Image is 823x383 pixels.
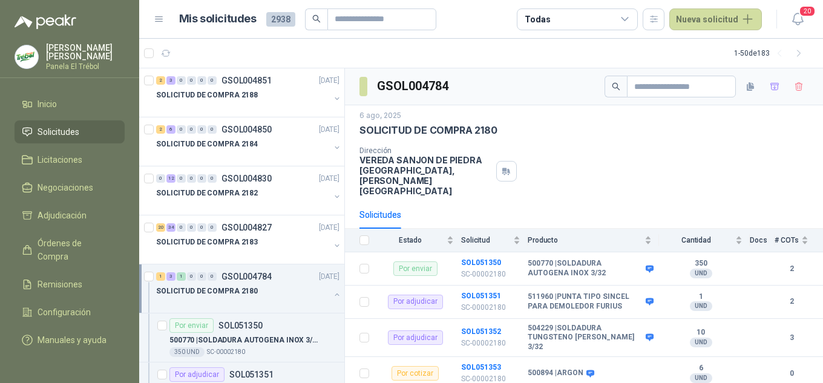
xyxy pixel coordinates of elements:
[156,171,342,210] a: 0 12 0 0 0 0 GSOL004830[DATE] SOLICITUD DE COMPRA 2182
[156,73,342,112] a: 2 3 0 0 0 0 GSOL004851[DATE] SOLICITUD DE COMPRA 2188
[38,181,93,194] span: Negociaciones
[15,301,125,324] a: Configuración
[319,173,339,185] p: [DATE]
[187,125,196,134] div: 0
[38,278,82,291] span: Remisiones
[208,125,217,134] div: 0
[187,174,196,183] div: 0
[208,223,217,232] div: 0
[177,125,186,134] div: 0
[15,329,125,352] a: Manuales y ayuda
[775,368,808,379] b: 0
[359,155,491,196] p: VEREDA SANJON DE PIEDRA [GEOGRAPHIC_DATA] , [PERSON_NAME][GEOGRAPHIC_DATA]
[377,77,450,96] h3: GSOL004784
[787,8,808,30] button: 20
[187,223,196,232] div: 0
[156,139,258,150] p: SOLICITUD DE COMPRA 2184
[15,273,125,296] a: Remisiones
[266,12,295,27] span: 2938
[156,286,258,297] p: SOLICITUD DE COMPRA 2180
[775,236,799,244] span: # COTs
[690,373,712,383] div: UND
[177,223,186,232] div: 0
[359,146,491,155] p: Dirección
[461,363,501,372] a: SOL051353
[528,259,643,278] b: 500770 | SOLDADURA AUTOGENA INOX 3/32
[139,313,344,362] a: Por enviarSOL051350500770 |SOLDADURA AUTOGENA INOX 3/32350 UNDSC-00002180
[750,229,775,252] th: Docs
[659,364,743,373] b: 6
[461,258,501,267] a: SOL051350
[388,330,443,345] div: Por adjudicar
[734,44,808,63] div: 1 - 50 de 183
[669,8,762,30] button: Nueva solicitud
[187,272,196,281] div: 0
[197,174,206,183] div: 0
[169,347,205,357] div: 350 UND
[15,148,125,171] a: Licitaciones
[166,174,175,183] div: 12
[38,333,107,347] span: Manuales y ayuda
[38,209,87,222] span: Adjudicación
[38,97,57,111] span: Inicio
[461,338,520,349] p: SC-00002180
[690,269,712,278] div: UND
[166,125,175,134] div: 6
[528,368,583,378] b: 500894 | ARGON
[659,229,750,252] th: Cantidad
[528,292,643,311] b: 511960 | PUNTA TIPO SINCEL PARA DEMOLEDOR FURIUS
[312,15,321,23] span: search
[15,120,125,143] a: Solicitudes
[461,229,528,252] th: Solicitud
[319,271,339,283] p: [DATE]
[461,302,520,313] p: SC-00002180
[156,90,258,101] p: SOLICITUD DE COMPRA 2188
[208,76,217,85] div: 0
[775,229,823,252] th: # COTs
[221,174,272,183] p: GSOL004830
[197,272,206,281] div: 0
[208,174,217,183] div: 0
[659,292,743,302] b: 1
[690,338,712,347] div: UND
[359,124,497,137] p: SOLICITUD DE COMPRA 2180
[528,236,642,244] span: Producto
[38,237,113,263] span: Órdenes de Compra
[376,236,444,244] span: Estado
[392,366,439,381] div: Por cotizar
[15,45,38,68] img: Company Logo
[775,332,808,344] b: 3
[156,237,258,248] p: SOLICITUD DE COMPRA 2183
[15,232,125,268] a: Órdenes de Compra
[156,174,165,183] div: 0
[156,188,258,199] p: SOLICITUD DE COMPRA 2182
[376,229,461,252] th: Estado
[156,272,165,281] div: 1
[38,125,79,139] span: Solicitudes
[221,272,272,281] p: GSOL004784
[187,76,196,85] div: 0
[46,63,125,70] p: Panela El Trébol
[461,292,501,300] a: SOL051351
[319,222,339,234] p: [DATE]
[208,272,217,281] div: 0
[38,153,82,166] span: Licitaciones
[659,259,743,269] b: 350
[38,306,91,319] span: Configuración
[197,223,206,232] div: 0
[177,76,186,85] div: 0
[15,93,125,116] a: Inicio
[177,174,186,183] div: 0
[15,204,125,227] a: Adjudicación
[461,236,511,244] span: Solicitud
[319,124,339,136] p: [DATE]
[156,223,165,232] div: 20
[166,223,175,232] div: 34
[528,324,643,352] b: 504229 | SOLDADURA TUNGSTENO [PERSON_NAME] 3/32
[156,125,165,134] div: 2
[169,367,225,382] div: Por adjudicar
[659,328,743,338] b: 10
[319,75,339,87] p: [DATE]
